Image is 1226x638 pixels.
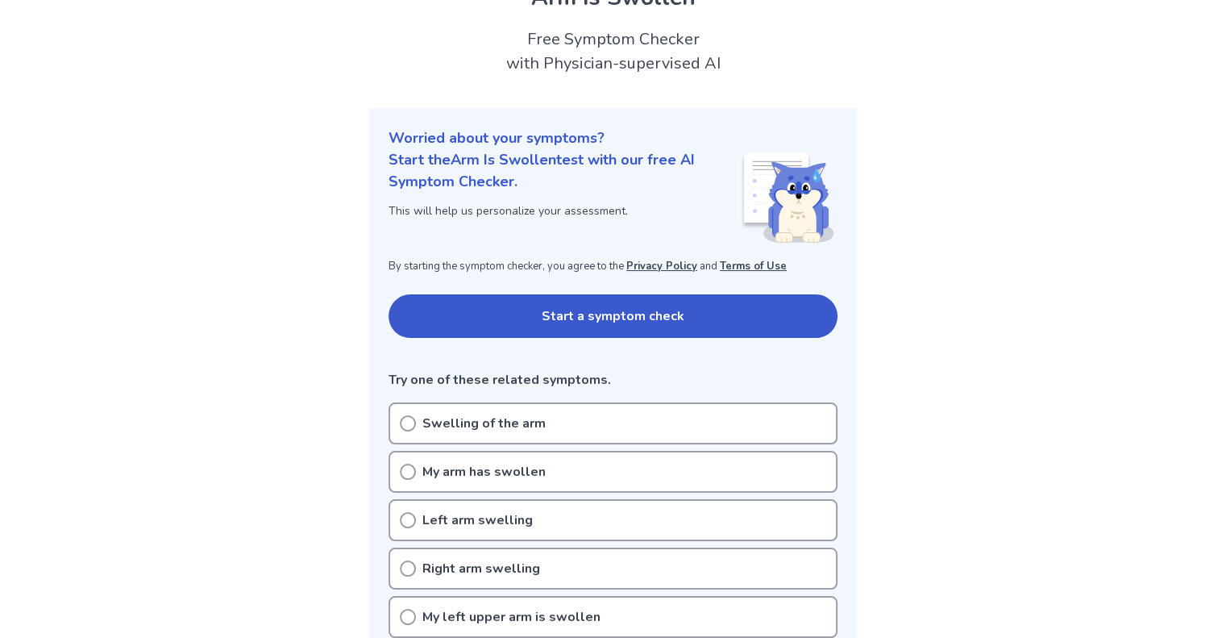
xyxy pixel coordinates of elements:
p: By starting the symptom checker, you agree to the and [389,259,837,275]
h2: Free Symptom Checker with Physician-supervised AI [369,27,857,76]
p: My left upper arm is swollen [422,607,601,627]
p: This will help us personalize your assessment. [389,202,741,219]
p: Try one of these related symptoms. [389,370,837,390]
p: Start the Arm Is Swollen test with our free AI Symptom Checker. [389,149,741,193]
img: Shiba [741,152,834,243]
p: Right arm swelling [422,559,540,578]
button: Start a symptom check [389,294,837,338]
a: Privacy Policy [626,259,697,273]
p: Left arm swelling [422,511,533,530]
p: My arm has swollen [422,462,546,482]
a: Terms of Use [720,259,787,273]
p: Worried about your symptoms? [389,127,837,149]
p: Swelling of the arm [422,414,546,433]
